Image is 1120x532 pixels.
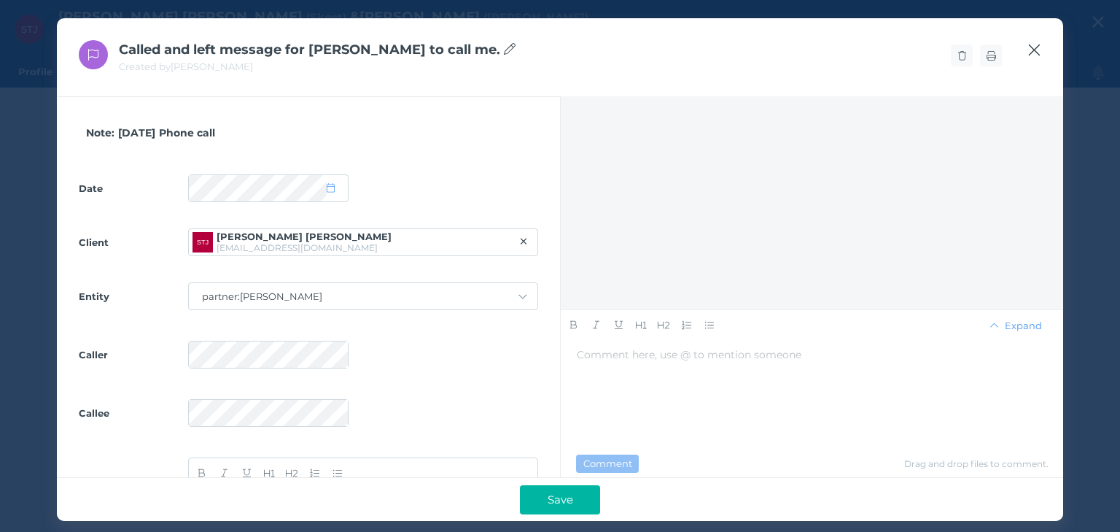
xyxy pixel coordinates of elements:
[217,231,392,242] span: Stephen Thomas Joy
[560,96,1063,477] div: :
[904,458,1049,469] span: Drag and drop files to comment.
[79,290,188,302] label: Entity
[192,232,213,252] div: Stephen Thomas Joy
[79,349,188,361] label: Caller
[159,126,215,139] span: Phone call
[520,236,528,249] span: Remove
[197,239,209,246] span: STJ
[86,126,114,139] span: Note:
[1002,320,1049,331] span: Expand
[982,318,1049,333] button: Expand
[119,42,516,58] span: Called and left message for [PERSON_NAME] to call me.
[1027,40,1041,60] button: Close
[118,126,155,139] span: [DATE]
[217,242,378,253] span: ronnieramm@hotmail.com
[79,236,188,248] label: Client
[79,407,188,419] label: Callee
[980,45,1002,66] a: Print note
[576,455,639,473] button: Comment
[119,61,253,72] span: Created by [PERSON_NAME]
[79,182,188,194] label: Date
[577,458,638,469] span: Comment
